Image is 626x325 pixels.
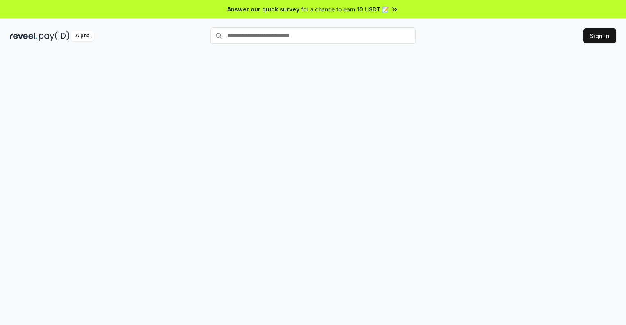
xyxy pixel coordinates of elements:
[39,31,69,41] img: pay_id
[10,31,37,41] img: reveel_dark
[227,5,299,14] span: Answer our quick survey
[583,28,616,43] button: Sign In
[301,5,389,14] span: for a chance to earn 10 USDT 📝
[71,31,94,41] div: Alpha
